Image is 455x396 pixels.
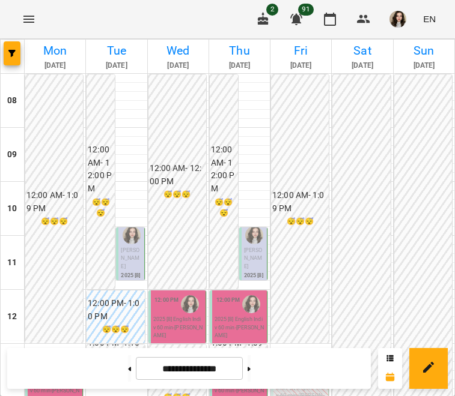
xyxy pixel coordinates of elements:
h6: Wed [150,41,207,60]
img: Вікторія Корнейко (а) [242,295,260,313]
h6: Sat [334,41,391,60]
span: 91 [298,4,314,16]
h6: 11 [7,256,17,269]
h6: 😴😴😴 [211,197,237,220]
h6: Fri [272,41,329,60]
button: EN [418,8,441,30]
h6: 😴😴😴 [88,197,114,220]
img: Вікторія Корнейко (а) [123,226,141,244]
h6: 12:00 AM - 12:00 PM [88,143,114,195]
h6: [DATE] [211,60,268,71]
span: EN [423,13,436,25]
h6: 😴😴😴 [26,216,82,227]
h6: [DATE] [26,60,84,71]
button: Menu [14,5,43,34]
h6: Tue [88,41,145,60]
h6: [DATE] [395,60,453,71]
img: Вікторія Корнейко (а) [245,226,263,244]
img: ebd0ea8fb81319dcbaacf11cd4698c16.JPG [389,11,406,28]
h6: 12:00 AM - 12:00 PM [211,143,237,195]
h6: 12:00 AM - 12:00 PM [150,162,205,188]
h6: [DATE] [334,60,391,71]
h6: 12:00 AM - 1:09 PM [26,189,82,215]
img: Вікторія Корнейко (а) [181,295,199,313]
span: [PERSON_NAME] [121,247,139,269]
p: 2025 [8] English Indiv 60 min - [PERSON_NAME] [153,316,203,340]
p: 2025 [8] English Indiv 60 min [121,272,141,304]
h6: 10 [7,202,17,215]
p: 2025 [8] English Indiv 60 min - [PERSON_NAME] [215,316,264,340]
label: 12:00 PM [216,296,240,304]
h6: [DATE] [272,60,329,71]
h6: [DATE] [150,60,207,71]
span: [PERSON_NAME] [244,247,263,269]
h6: 😴😴😴 [150,189,205,200]
span: 2 [266,4,278,16]
h6: Thu [211,41,268,60]
h6: 😴😴😴 [88,324,143,335]
p: 2025 [8] English Indiv 60 min [244,272,264,304]
h6: 😴😴😴 [272,216,328,227]
h6: [DATE] [88,60,145,71]
h6: 09 [7,148,17,161]
h6: Mon [26,41,84,60]
h6: 12:00 PM - 1:00 PM [88,297,143,323]
h6: 12 [7,310,17,323]
h6: 12:00 AM - 1:09 PM [272,189,328,215]
h6: Sun [395,41,453,60]
label: 12:00 PM [154,296,179,304]
h6: 08 [7,94,17,107]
